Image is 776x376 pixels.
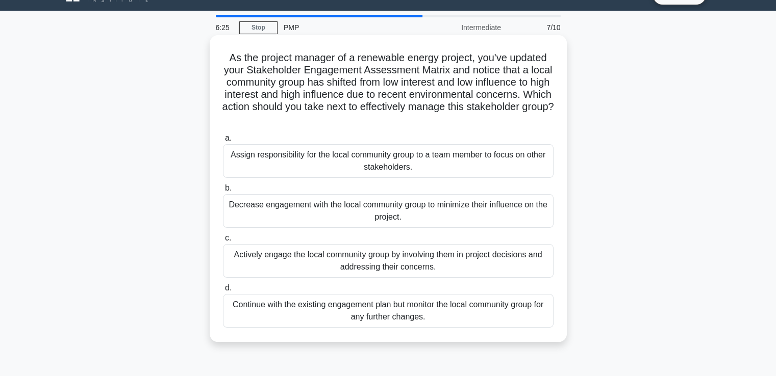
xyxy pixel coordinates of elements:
span: a. [225,133,232,142]
div: PMP [278,17,418,38]
div: 7/10 [507,17,567,38]
div: 6:25 [210,17,239,38]
div: Intermediate [418,17,507,38]
h5: As the project manager of a renewable energy project, you've updated your Stakeholder Engagement ... [222,51,555,126]
span: b. [225,183,232,192]
div: Decrease engagement with the local community group to minimize their influence on the project. [223,194,554,228]
div: Actively engage the local community group by involving them in project decisions and addressing t... [223,244,554,278]
span: c. [225,233,231,242]
div: Continue with the existing engagement plan but monitor the local community group for any further ... [223,294,554,328]
a: Stop [239,21,278,34]
div: Assign responsibility for the local community group to a team member to focus on other stakeholders. [223,144,554,178]
span: d. [225,283,232,292]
